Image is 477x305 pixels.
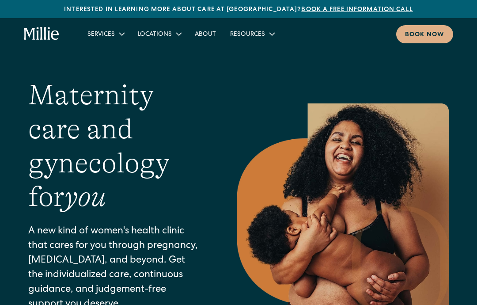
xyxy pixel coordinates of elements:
a: Book a free information call [301,7,413,13]
div: Book now [405,30,444,40]
a: About [188,27,223,41]
div: Services [87,30,115,39]
div: Resources [230,30,265,39]
div: Locations [138,30,172,39]
div: Locations [131,27,188,41]
a: home [24,27,59,41]
em: you [64,181,106,213]
div: Resources [223,27,281,41]
h1: Maternity care and gynecology for [28,78,201,214]
div: Services [80,27,131,41]
a: Book now [396,25,453,43]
